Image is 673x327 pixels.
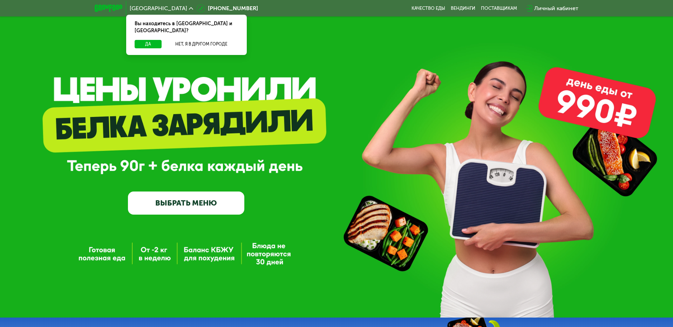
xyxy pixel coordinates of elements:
a: ВЫБРАТЬ МЕНЮ [128,192,244,215]
a: Качество еды [412,6,445,11]
div: Личный кабинет [534,4,578,13]
div: поставщикам [481,6,517,11]
button: Да [135,40,162,48]
button: Нет, я в другом городе [164,40,238,48]
a: Вендинги [451,6,475,11]
a: [PHONE_NUMBER] [197,4,258,13]
span: [GEOGRAPHIC_DATA] [130,6,187,11]
div: Вы находитесь в [GEOGRAPHIC_DATA] и [GEOGRAPHIC_DATA]? [126,15,247,40]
